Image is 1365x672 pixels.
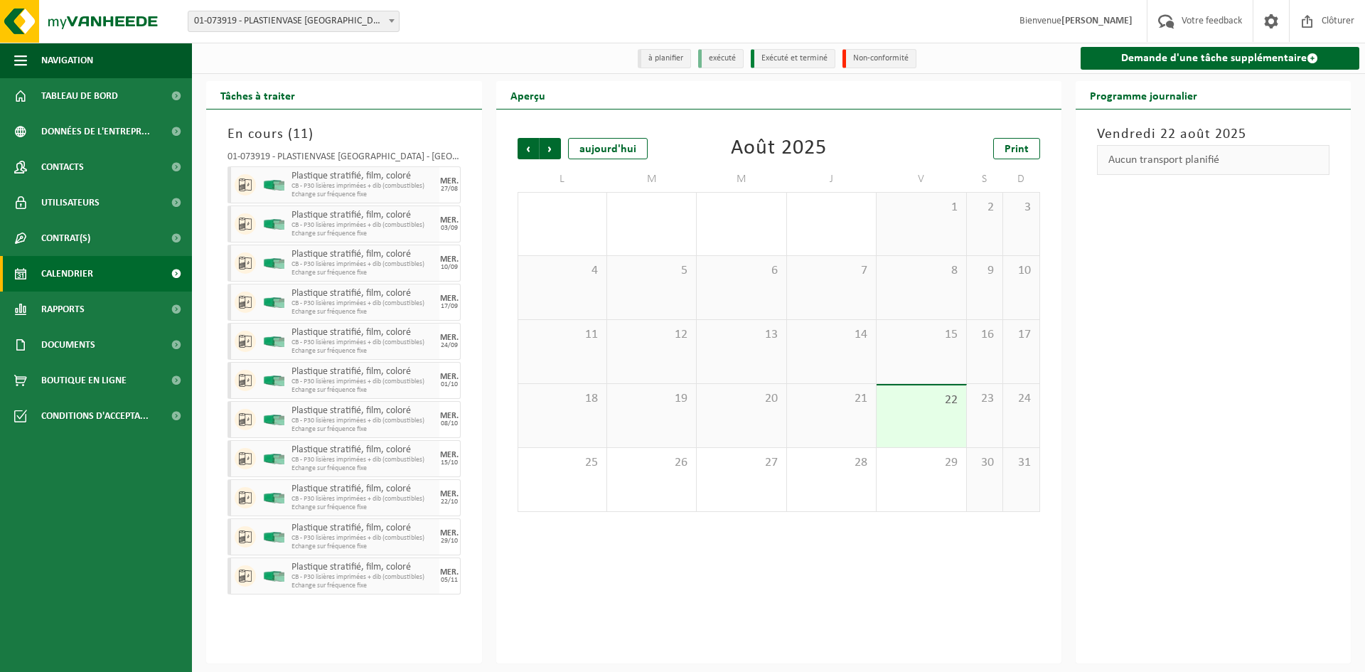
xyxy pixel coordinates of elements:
span: 3 [1010,200,1032,215]
div: MER. [440,255,459,264]
span: Suivant [540,138,561,159]
span: CB - P30 lisières imprimées + dib (combustibles) [291,573,436,582]
span: 27 [704,455,778,471]
div: MER. [440,373,459,381]
div: 08/10 [441,420,458,427]
span: Plastique stratifié, film, coloré [291,327,436,338]
div: 05/11 [441,577,458,584]
div: 03/09 [441,225,458,232]
span: 20 [704,391,778,407]
span: Echange sur fréquence fixe [291,386,436,395]
span: Print [1005,144,1029,155]
img: HK-XP-30-GN-00 [263,219,284,230]
span: Echange sur fréquence fixe [291,425,436,434]
span: Rapports [41,292,85,327]
span: Plastique stratifié, film, coloré [291,210,436,221]
div: MER. [440,568,459,577]
div: 22/10 [441,498,458,506]
div: MER. [440,177,459,186]
span: Calendrier [41,256,93,292]
span: Echange sur fréquence fixe [291,503,436,512]
div: 29/10 [441,538,458,545]
span: 1 [884,200,958,215]
div: 27/08 [441,186,458,193]
div: 10/09 [441,264,458,271]
span: Contacts [41,149,84,185]
span: 30 [974,455,995,471]
td: S [967,166,1003,192]
div: MER. [440,490,459,498]
h3: En cours ( ) [227,124,461,145]
td: D [1003,166,1039,192]
span: Plastique stratifié, film, coloré [291,484,436,495]
span: Echange sur fréquence fixe [291,347,436,356]
span: 19 [614,391,689,407]
span: 10 [1010,263,1032,279]
span: 23 [974,391,995,407]
h2: Tâches à traiter [206,81,309,109]
span: Données de l'entrepr... [41,114,150,149]
div: MER. [440,294,459,303]
span: 2 [974,200,995,215]
img: HK-XP-30-GN-00 [263,493,284,503]
span: Précédent [518,138,539,159]
img: HK-XP-30-GN-00 [263,258,284,269]
div: 24/09 [441,342,458,349]
img: HK-XP-30-GN-00 [263,297,284,308]
span: Plastique stratifié, film, coloré [291,171,436,182]
img: HK-XP-30-GN-00 [263,375,284,386]
div: MER. [440,334,459,342]
h2: Aperçu [496,81,560,109]
span: Utilisateurs [41,185,100,220]
div: 17/09 [441,303,458,310]
span: CB - P30 lisières imprimées + dib (combustibles) [291,456,436,464]
div: Aucun transport planifié [1097,145,1330,175]
span: Plastique stratifié, film, coloré [291,288,436,299]
div: MER. [440,412,459,420]
span: Echange sur fréquence fixe [291,191,436,199]
span: CB - P30 lisières imprimées + dib (combustibles) [291,221,436,230]
strong: [PERSON_NAME] [1061,16,1133,26]
span: Echange sur fréquence fixe [291,230,436,238]
span: 5 [614,263,689,279]
td: V [877,166,966,192]
div: MER. [440,529,459,538]
img: HK-XP-30-GN-00 [263,415,284,425]
h2: Programme journalier [1076,81,1211,109]
span: 14 [794,327,869,343]
li: Non-conformité [842,49,916,68]
span: 9 [974,263,995,279]
img: HK-XP-30-GN-00 [263,571,284,582]
a: Demande d'une tâche supplémentaire [1081,47,1360,70]
span: 28 [794,455,869,471]
span: 22 [884,393,958,408]
div: MER. [440,451,459,459]
span: 01-073919 - PLASTIENVASE FRANCIA - ARRAS [188,11,399,31]
img: HK-XP-30-GN-00 [263,336,284,347]
span: 01-073919 - PLASTIENVASE FRANCIA - ARRAS [188,11,400,32]
span: Echange sur fréquence fixe [291,543,436,551]
td: M [697,166,786,192]
img: HK-XP-30-GN-00 [263,532,284,543]
span: 11 [525,327,599,343]
span: CB - P30 lisières imprimées + dib (combustibles) [291,338,436,347]
span: 31 [1010,455,1032,471]
li: à planifier [638,49,691,68]
span: CB - P30 lisières imprimées + dib (combustibles) [291,378,436,386]
td: M [607,166,697,192]
span: 26 [614,455,689,471]
td: L [518,166,607,192]
span: Plastique stratifié, film, coloré [291,444,436,456]
span: Plastique stratifié, film, coloré [291,366,436,378]
span: Conditions d'accepta... [41,398,149,434]
span: Boutique en ligne [41,363,127,398]
span: 8 [884,263,958,279]
span: 12 [614,327,689,343]
span: Plastique stratifié, film, coloré [291,523,436,534]
span: 24 [1010,391,1032,407]
td: J [787,166,877,192]
span: Plastique stratifié, film, coloré [291,562,436,573]
img: HK-XP-30-GN-00 [263,454,284,464]
img: HK-XP-30-GN-00 [263,180,284,191]
span: Documents [41,327,95,363]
